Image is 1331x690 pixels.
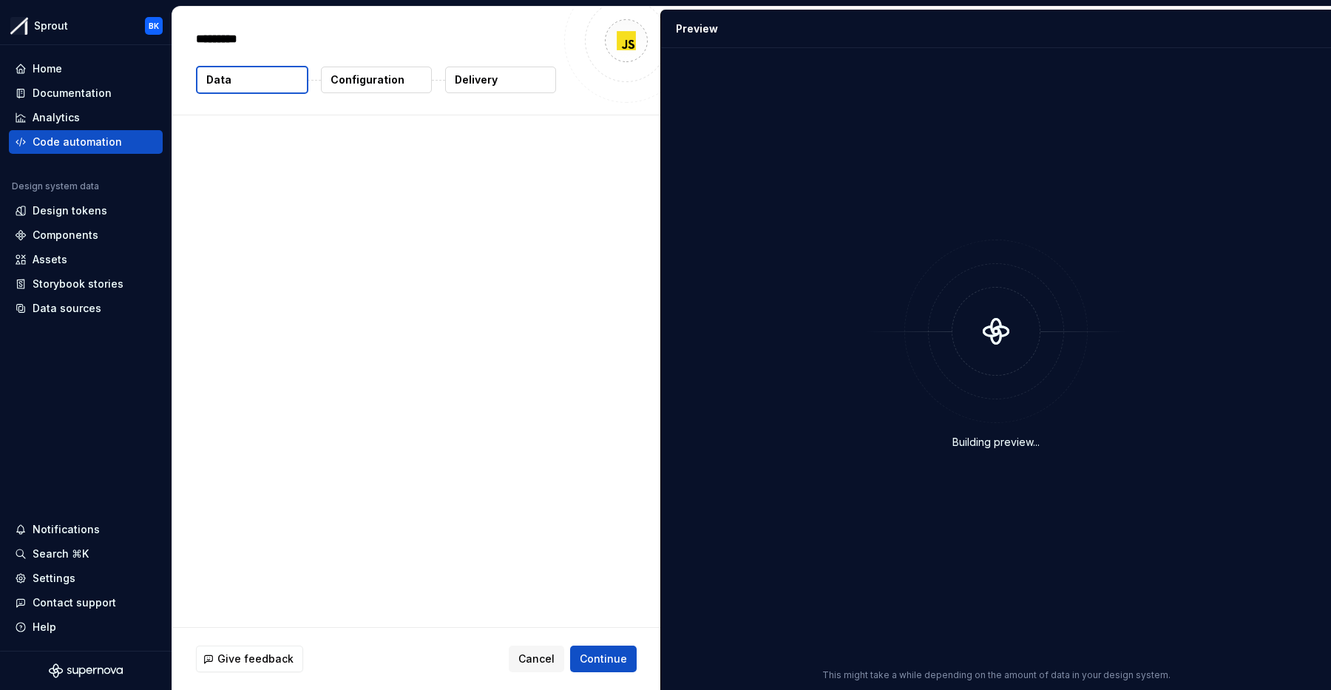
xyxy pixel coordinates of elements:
a: Data sources [9,297,163,320]
button: SproutBK [3,10,169,41]
button: Contact support [9,591,163,615]
div: Search ⌘K [33,547,89,561]
a: Storybook stories [9,272,163,296]
div: Data sources [33,301,101,316]
p: Configuration [331,72,404,87]
button: Continue [570,646,637,672]
a: Settings [9,566,163,590]
button: Configuration [321,67,432,93]
a: Design tokens [9,199,163,223]
div: Documentation [33,86,112,101]
button: Cancel [509,646,564,672]
button: Data [196,66,308,94]
p: Delivery [455,72,498,87]
button: Notifications [9,518,163,541]
div: Assets [33,252,67,267]
div: Notifications [33,522,100,537]
div: Settings [33,571,75,586]
a: Home [9,57,163,81]
div: Design system data [12,180,99,192]
div: Home [33,61,62,76]
div: Design tokens [33,203,107,218]
button: Help [9,615,163,639]
img: b6c2a6ff-03c2-4811-897b-2ef07e5e0e51.png [10,17,28,35]
div: Sprout [34,18,68,33]
a: Code automation [9,130,163,154]
button: Search ⌘K [9,542,163,566]
div: Contact support [33,595,116,610]
div: Components [33,228,98,243]
div: Analytics [33,110,80,125]
div: Code automation [33,135,122,149]
p: Data [206,72,231,87]
a: Components [9,223,163,247]
span: Cancel [518,652,555,666]
a: Documentation [9,81,163,105]
span: Give feedback [217,652,294,666]
div: Help [33,620,56,635]
p: This might take a while depending on the amount of data in your design system. [822,669,1171,681]
div: Storybook stories [33,277,123,291]
svg: Supernova Logo [49,663,123,678]
button: Delivery [445,67,556,93]
a: Analytics [9,106,163,129]
div: BK [149,20,159,32]
button: Give feedback [196,646,303,672]
div: Preview [676,21,718,36]
div: Building preview... [952,435,1040,450]
span: Continue [580,652,627,666]
a: Assets [9,248,163,271]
